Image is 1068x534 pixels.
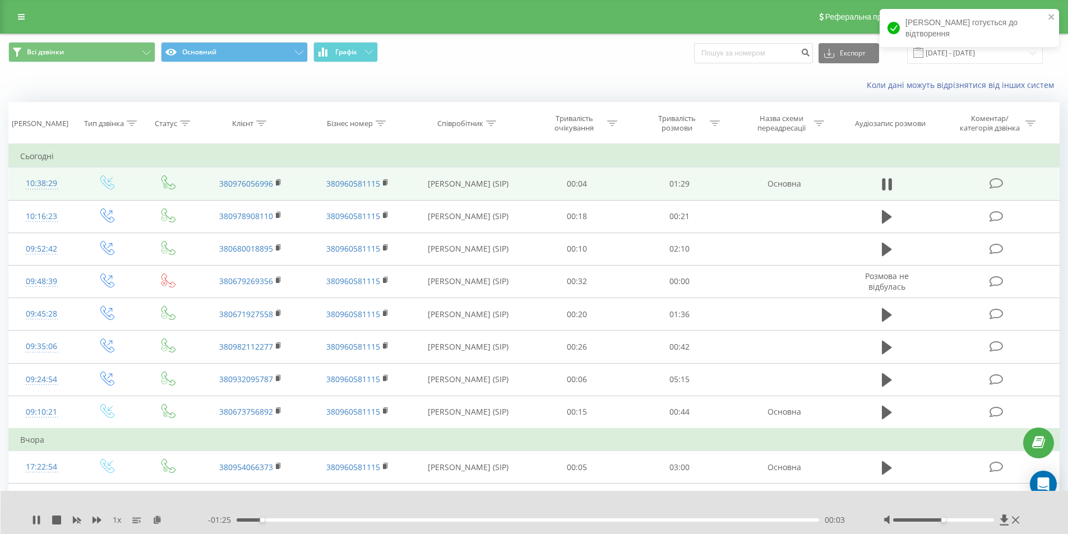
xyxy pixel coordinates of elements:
td: 00:42 [628,331,731,363]
button: Експорт [819,43,879,63]
td: 00:05 [526,451,628,484]
td: 01:36 [628,298,731,331]
a: 380960581115 [326,243,380,254]
a: 380960581115 [326,309,380,319]
div: Тип дзвінка [84,119,124,128]
div: 16:41:45 [20,489,63,510]
td: [PERSON_NAME] (SIP) [411,265,526,298]
div: Accessibility label [941,518,946,522]
span: 1 x [113,514,121,526]
td: 00:26 [526,331,628,363]
div: 10:38:29 [20,173,63,194]
div: Accessibility label [260,518,264,522]
div: 17:22:54 [20,456,63,478]
div: 09:10:21 [20,401,63,423]
td: [PERSON_NAME] (SIP) [411,200,526,233]
a: 380679269356 [219,276,273,286]
div: 09:24:54 [20,369,63,391]
a: 380960581115 [326,462,380,472]
td: [PERSON_NAME] (SIP) [411,451,526,484]
span: Всі дзвінки [27,48,64,57]
td: 00:18 [526,200,628,233]
button: close [1048,12,1056,23]
a: 380680018895 [219,243,273,254]
td: 00:00 [628,265,731,298]
td: 00:10 [526,233,628,265]
a: 380982112277 [219,341,273,352]
div: [PERSON_NAME] [12,119,68,128]
a: 380673756892 [219,406,273,417]
a: 380932095787 [219,374,273,384]
input: Пошук за номером [694,43,813,63]
button: Всі дзвінки [8,42,155,62]
td: [PERSON_NAME] (SIP) [411,363,526,396]
button: Графік [313,42,378,62]
div: Коментар/категорія дзвінка [957,114,1023,133]
td: [PERSON_NAME] (SIP) [411,168,526,200]
td: Вчора [9,429,1060,451]
td: 00:04 [526,168,628,200]
div: [PERSON_NAME] готується до відтворення [880,9,1059,47]
a: 380960581115 [326,211,380,221]
div: Співробітник [437,119,483,128]
a: Коли дані можуть відрізнятися вiд інших систем [867,80,1060,90]
td: 00:06 [526,363,628,396]
td: 00:20 [526,298,628,331]
td: [PERSON_NAME] (SIP) [411,233,526,265]
td: Основна [731,396,837,429]
td: 00:13 [526,484,628,516]
td: 00:44 [628,396,731,429]
td: Основна [731,451,837,484]
div: Тривалість розмови [647,114,707,133]
span: - 01:25 [208,514,237,526]
div: 09:35:06 [20,336,63,357]
span: 00:03 [825,514,845,526]
a: 380954066373 [219,462,273,472]
td: 05:15 [628,363,731,396]
a: 380960581115 [326,374,380,384]
td: [PERSON_NAME] (SIP) [411,484,526,516]
div: 09:52:42 [20,238,63,260]
div: Open Intercom Messenger [1030,471,1057,498]
div: 09:48:39 [20,271,63,292]
td: [PERSON_NAME] (SIP) [411,396,526,429]
div: Аудіозапис розмови [855,119,926,128]
div: Тривалість очікування [544,114,604,133]
button: Основний [161,42,308,62]
td: 02:10 [628,233,731,265]
div: Клієнт [232,119,253,128]
td: Сьогодні [9,145,1060,168]
td: 00:15 [526,396,628,429]
a: 380960581115 [326,341,380,352]
td: [PERSON_NAME] (SIP) [411,298,526,331]
td: [PERSON_NAME] (SIP) [411,331,526,363]
td: 01:29 [628,168,731,200]
span: Розмова не відбулась [865,271,909,291]
a: 380960581115 [326,406,380,417]
a: 380976056996 [219,178,273,189]
td: 00:21 [628,200,731,233]
td: 00:32 [526,265,628,298]
a: 380960581115 [326,276,380,286]
a: 380978908110 [219,211,273,221]
div: Статус [155,119,177,128]
a: 380960581115 [326,178,380,189]
div: Бізнес номер [327,119,373,128]
td: 03:00 [628,451,731,484]
a: 380671927558 [219,309,273,319]
div: 09:45:28 [20,303,63,325]
td: 01:50 [628,484,731,516]
span: Реферальна програма [825,12,908,21]
div: Назва схеми переадресації [751,114,811,133]
div: 10:16:23 [20,206,63,227]
td: Основна [731,168,837,200]
span: Графік [335,48,357,56]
